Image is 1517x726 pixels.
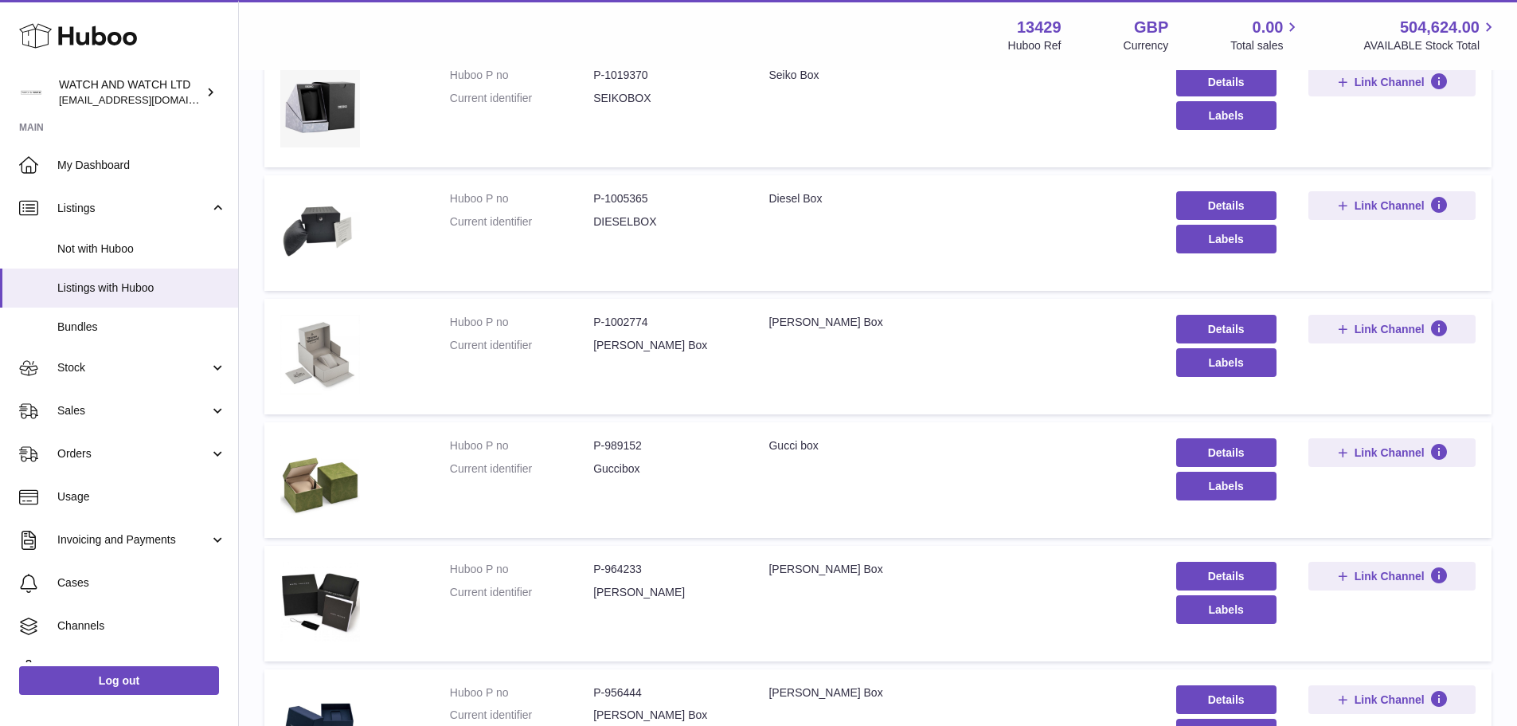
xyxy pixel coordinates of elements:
[1176,101,1277,130] button: Labels
[450,562,593,577] dt: Huboo P no
[1253,17,1284,38] span: 0.00
[1134,17,1168,38] strong: GBP
[1308,315,1476,343] button: Link Channel
[593,708,737,723] dd: [PERSON_NAME] Box
[593,91,737,106] dd: SEIKOBOX
[59,93,234,106] span: [EMAIL_ADDRESS][DOMAIN_NAME]
[57,661,226,677] span: Settings
[768,685,1144,700] div: [PERSON_NAME] Box
[1008,38,1062,53] div: Huboo Ref
[450,91,593,106] dt: Current identifier
[1363,38,1498,53] span: AVAILABLE Stock Total
[57,618,226,634] span: Channels
[1176,562,1277,591] a: Details
[57,446,209,461] span: Orders
[593,585,737,600] dd: [PERSON_NAME]
[593,338,737,353] dd: [PERSON_NAME] Box
[768,68,1144,83] div: Seiko Box
[450,438,593,453] dt: Huboo P no
[1308,685,1476,714] button: Link Channel
[1355,445,1425,460] span: Link Channel
[450,315,593,330] dt: Huboo P no
[1176,191,1277,220] a: Details
[450,461,593,477] dt: Current identifier
[1124,38,1169,53] div: Currency
[768,315,1144,330] div: [PERSON_NAME] Box
[1017,17,1062,38] strong: 13429
[1355,693,1425,707] span: Link Channel
[450,685,593,700] dt: Huboo P no
[280,315,360,394] img: Vivienne Westwood Box
[57,320,226,335] span: Bundles
[1355,322,1425,336] span: Link Channel
[1355,569,1425,583] span: Link Channel
[1308,68,1476,96] button: Link Channel
[280,562,360,642] img: MARC JACOBS Box
[593,315,737,330] dd: P-1002774
[280,438,360,518] img: Gucci box
[1355,198,1425,213] span: Link Channel
[450,585,593,600] dt: Current identifier
[593,438,737,453] dd: P-989152
[1230,38,1301,53] span: Total sales
[593,461,737,477] dd: Guccibox
[19,80,43,104] img: internalAdmin-13429@internal.huboo.com
[768,562,1144,577] div: [PERSON_NAME] Box
[19,666,219,695] a: Log out
[57,575,226,591] span: Cases
[57,201,209,216] span: Listings
[1308,191,1476,220] button: Link Channel
[593,685,737,700] dd: P-956444
[1400,17,1480,38] span: 504,624.00
[57,532,209,547] span: Invoicing and Payments
[593,68,737,83] dd: P-1019370
[1176,225,1277,253] button: Labels
[1176,315,1277,343] a: Details
[450,338,593,353] dt: Current identifier
[57,403,209,418] span: Sales
[593,191,737,206] dd: P-1005365
[450,214,593,230] dt: Current identifier
[59,77,202,108] div: WATCH AND WATCH LTD
[57,158,226,173] span: My Dashboard
[593,562,737,577] dd: P-964233
[280,68,360,147] img: Seiko Box
[1176,595,1277,624] button: Labels
[1176,472,1277,500] button: Labels
[1230,17,1301,53] a: 0.00 Total sales
[57,281,226,296] span: Listings with Huboo
[1176,68,1277,96] a: Details
[768,438,1144,453] div: Gucci box
[768,191,1144,206] div: Diesel Box
[1355,75,1425,89] span: Link Channel
[1176,685,1277,714] a: Details
[1308,562,1476,591] button: Link Channel
[57,489,226,504] span: Usage
[1363,17,1498,53] a: 504,624.00 AVAILABLE Stock Total
[450,68,593,83] dt: Huboo P no
[450,191,593,206] dt: Huboo P no
[57,241,226,257] span: Not with Huboo
[1176,438,1277,467] a: Details
[1308,438,1476,467] button: Link Channel
[57,360,209,375] span: Stock
[1176,348,1277,377] button: Labels
[593,214,737,230] dd: DIESELBOX
[280,191,360,271] img: Diesel Box
[450,708,593,723] dt: Current identifier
